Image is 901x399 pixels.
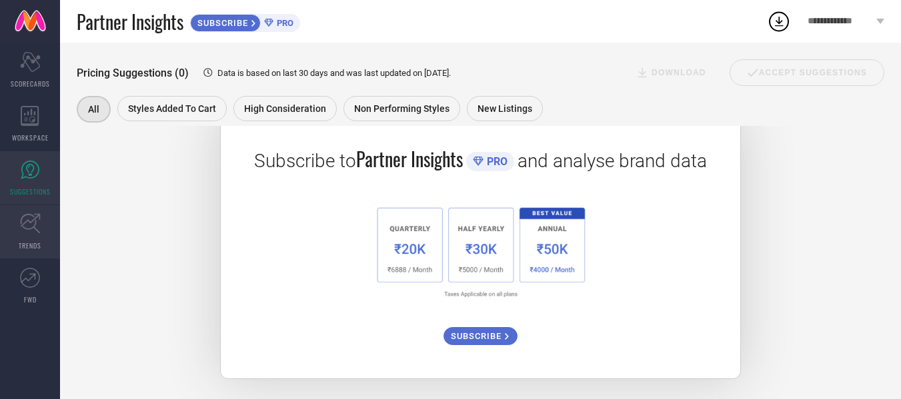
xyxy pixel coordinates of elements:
span: WORKSPACE [12,133,49,143]
img: 1a6fb96cb29458d7132d4e38d36bc9c7.png [368,199,594,304]
div: Open download list [767,9,791,33]
span: Data is based on last 30 days and was last updated on [DATE] . [217,68,451,78]
span: PRO [273,18,293,28]
div: Accept Suggestions [730,59,884,86]
span: New Listings [478,103,532,114]
span: Partner Insights [77,8,183,35]
a: SUBSCRIBE [443,317,518,345]
span: FWD [24,294,37,304]
span: Styles Added To Cart [128,103,216,114]
span: Partner Insights [356,145,463,173]
span: PRO [484,155,508,168]
span: All [88,104,99,115]
span: High Consideration [244,103,326,114]
span: SCORECARDS [11,79,50,89]
span: SUBSCRIBE [191,18,251,28]
span: SUBSCRIBE [451,331,505,341]
span: and analyse brand data [518,150,707,172]
span: Non Performing Styles [354,103,449,114]
span: Pricing Suggestions (0) [77,67,189,79]
span: TRENDS [19,240,41,250]
span: SUGGESTIONS [10,187,51,197]
span: Subscribe to [254,150,356,172]
a: SUBSCRIBEPRO [190,11,300,32]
